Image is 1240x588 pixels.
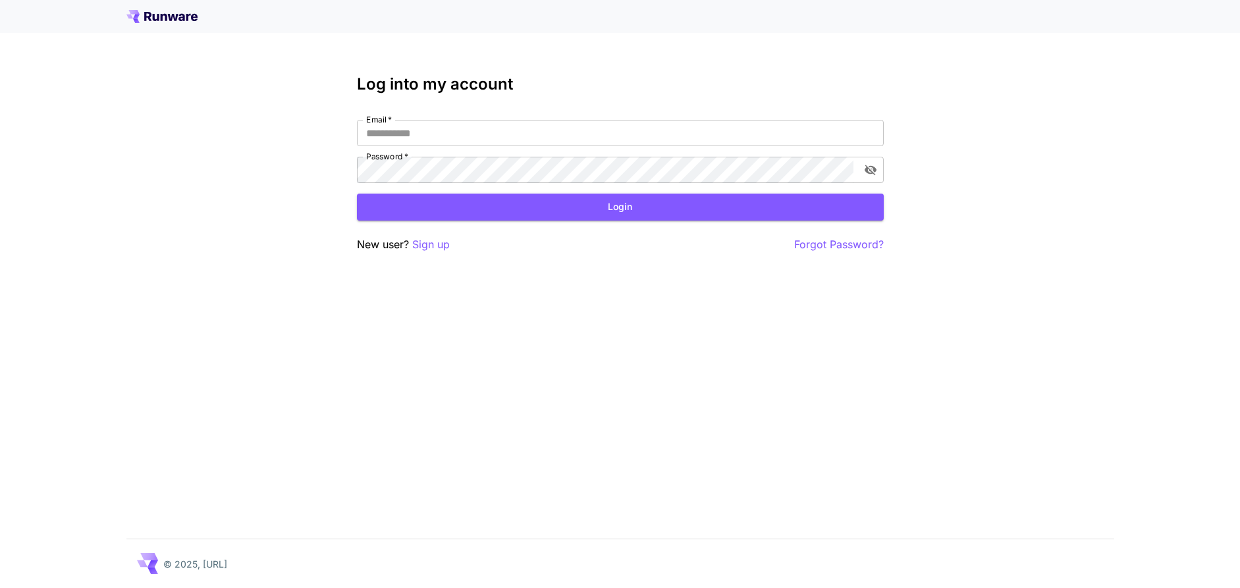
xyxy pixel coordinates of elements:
[357,236,450,253] p: New user?
[859,158,882,182] button: toggle password visibility
[163,557,227,571] p: © 2025, [URL]
[357,75,884,94] h3: Log into my account
[794,236,884,253] button: Forgot Password?
[366,114,392,125] label: Email
[412,236,450,253] button: Sign up
[357,194,884,221] button: Login
[366,151,408,162] label: Password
